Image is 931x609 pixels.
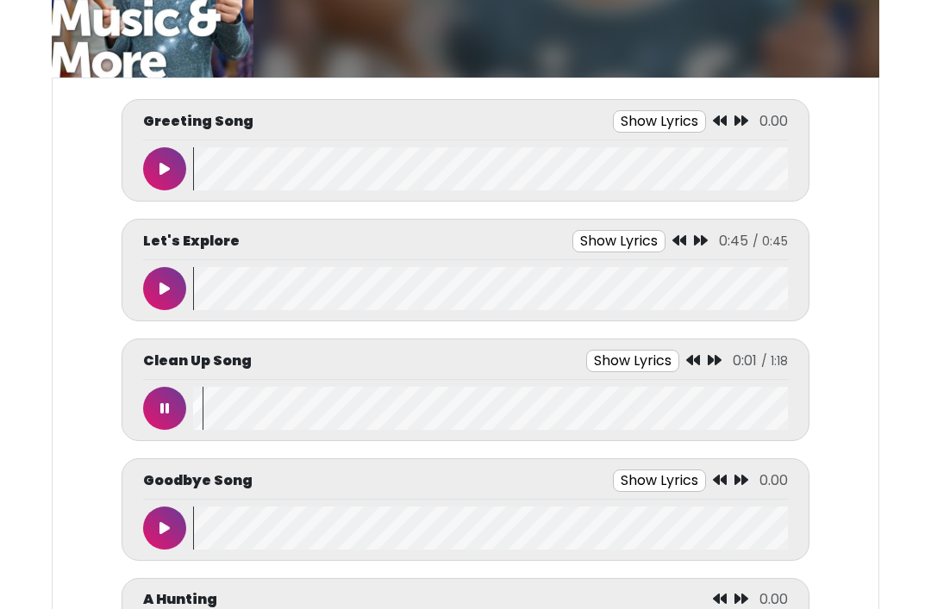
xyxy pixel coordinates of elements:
[759,589,788,609] span: 0.00
[761,352,788,370] span: / 1:18
[613,110,706,133] button: Show Lyrics
[143,470,253,491] p: Goodbye Song
[753,233,788,250] span: / 0:45
[759,470,788,490] span: 0.00
[143,351,252,371] p: Clean Up Song
[586,350,679,372] button: Show Lyrics
[572,230,665,252] button: Show Lyrics
[143,231,240,252] p: Let's Explore
[733,351,757,370] span: 0:01
[613,469,706,492] button: Show Lyrics
[143,111,253,132] p: Greeting Song
[719,231,748,251] span: 0:45
[759,111,788,131] span: 0.00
